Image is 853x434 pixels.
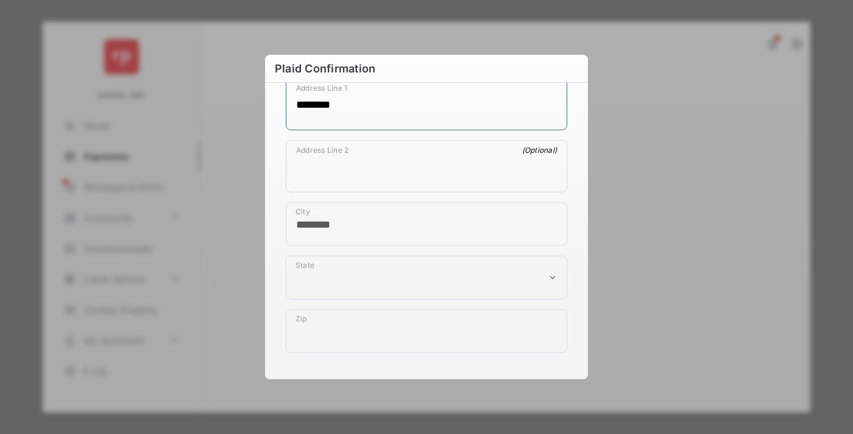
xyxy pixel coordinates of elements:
[286,202,567,246] div: payment_method_screening[postal_addresses][locality]
[286,309,567,353] div: payment_method_screening[postal_addresses][postalCode]
[286,140,567,192] div: payment_method_screening[postal_addresses][addressLine2]
[286,78,567,130] div: payment_method_screening[postal_addresses][addressLine1]
[286,256,567,299] div: payment_method_screening[postal_addresses][administrativeArea]
[265,55,588,83] h2: Plaid Confirmation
